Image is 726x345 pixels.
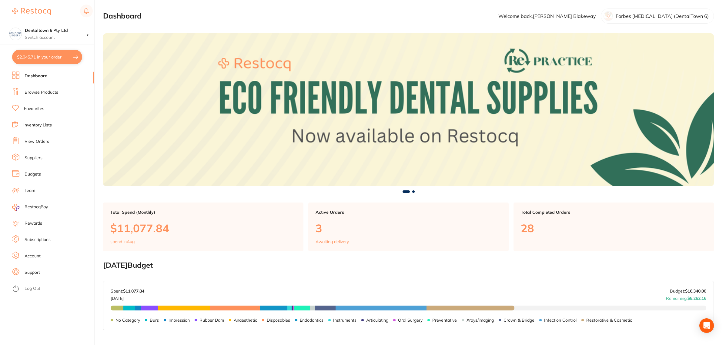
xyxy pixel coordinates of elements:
p: Preventative [432,318,457,323]
p: Welcome back, [PERSON_NAME] Blakeway [498,13,596,19]
img: Dashboard [103,33,714,186]
a: Team [25,188,35,194]
p: Oral Surgery [398,318,423,323]
a: Total Spend (Monthly)$11,077.84spend inAug [103,203,303,252]
p: Rubber Dam [199,318,224,323]
p: Infection Control [544,318,577,323]
a: Suppliers [25,155,42,161]
p: Crown & Bridge [504,318,534,323]
p: [DATE] [111,293,144,301]
p: Anaesthetic [234,318,257,323]
p: Total Spend (Monthly) [110,210,296,215]
p: Remaining: [666,293,706,301]
strong: $16,340.00 [685,288,706,294]
a: Active Orders3Awaiting delivery [308,203,509,252]
p: Switch account [25,35,86,41]
a: Account [25,253,41,259]
span: RestocqPay [25,204,48,210]
p: 28 [521,222,707,234]
p: Restorative & Cosmetic [586,318,632,323]
img: RestocqPay [12,204,19,211]
a: RestocqPay [12,204,48,211]
h2: Dashboard [103,12,142,20]
a: Subscriptions [25,237,51,243]
p: Instruments [333,318,356,323]
p: No Category [115,318,140,323]
p: Endodontics [300,318,323,323]
a: Support [25,270,40,276]
button: Log Out [12,284,92,294]
p: Awaiting delivery [316,239,349,244]
div: Open Intercom Messenger [699,318,714,333]
strong: $11,077.84 [123,288,144,294]
h2: [DATE] Budget [103,261,714,270]
h4: Dentaltown 6 Pty Ltd [25,28,86,34]
img: Restocq Logo [12,8,51,15]
strong: $5,262.16 [688,296,706,301]
p: Active Orders [316,210,501,215]
a: Total Completed Orders28 [514,203,714,252]
a: Browse Products [25,89,58,95]
a: Budgets [25,171,41,177]
img: Dentaltown 6 Pty Ltd [9,28,22,40]
p: Articulating [366,318,388,323]
p: spend in Aug [110,239,135,244]
a: Log Out [25,286,40,292]
p: Forbes [MEDICAL_DATA] (DentalTown 6) [616,13,709,19]
a: Restocq Logo [12,5,51,18]
p: Disposables [267,318,290,323]
p: Xrays/imaging [467,318,494,323]
p: $11,077.84 [110,222,296,234]
button: $2,045.71 in your order [12,50,82,64]
a: Dashboard [25,73,48,79]
p: 3 [316,222,501,234]
a: Favourites [24,106,44,112]
a: View Orders [25,139,49,145]
p: Burs [150,318,159,323]
p: Spent: [111,289,144,293]
p: Budget: [670,289,706,293]
p: Total Completed Orders [521,210,707,215]
a: Inventory Lists [23,122,52,128]
a: Rewards [25,220,42,226]
p: Impression [169,318,190,323]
